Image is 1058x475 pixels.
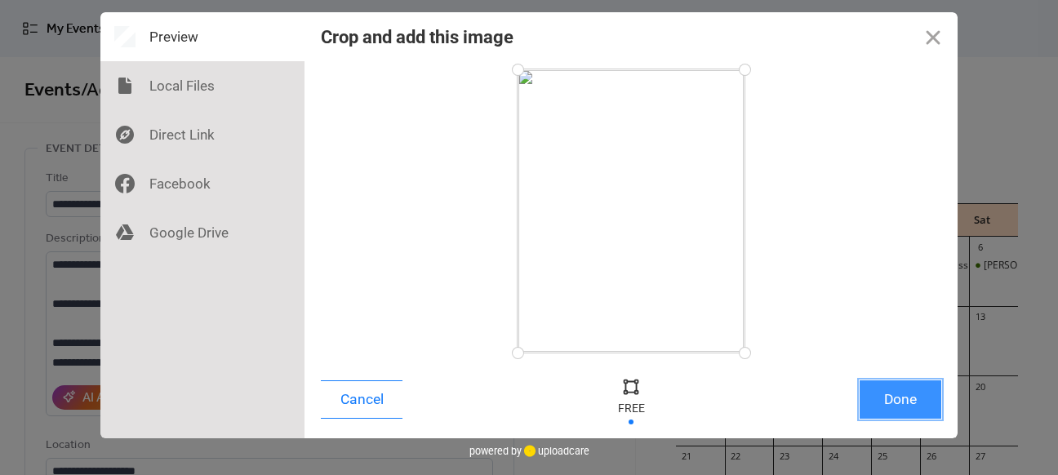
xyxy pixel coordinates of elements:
div: powered by [469,438,589,463]
div: Crop and add this image [321,27,513,47]
div: Facebook [100,159,305,208]
div: Local Files [100,61,305,110]
div: Preview [100,12,305,61]
button: Cancel [321,380,402,419]
div: Direct Link [100,110,305,159]
button: Done [860,380,941,419]
div: Google Drive [100,208,305,257]
button: Close [909,12,958,61]
a: uploadcare [522,445,589,457]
